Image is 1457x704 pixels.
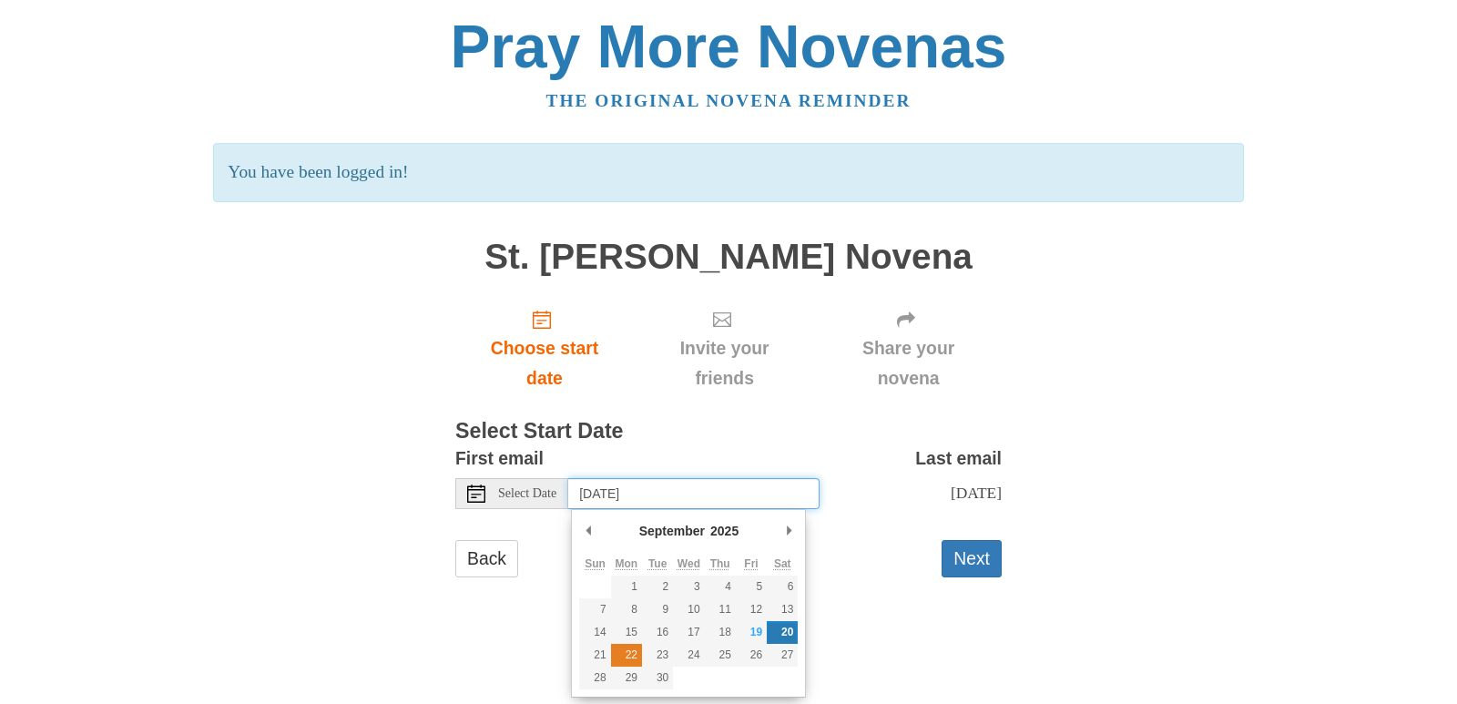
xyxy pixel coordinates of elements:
[774,557,791,570] abbr: Saturday
[451,13,1007,80] a: Pray More Novenas
[736,644,767,667] button: 26
[568,478,820,509] input: Use the arrow keys to pick a date
[767,598,798,621] button: 13
[736,576,767,598] button: 5
[455,420,1002,444] h3: Select Start Date
[705,576,736,598] button: 4
[705,621,736,644] button: 18
[455,540,518,577] a: Back
[652,333,797,393] span: Invite your friends
[455,294,634,403] a: Choose start date
[474,333,616,393] span: Choose start date
[673,598,704,621] button: 10
[455,444,544,474] label: First email
[705,644,736,667] button: 25
[678,557,700,570] abbr: Wednesday
[767,621,798,644] button: 20
[611,598,642,621] button: 8
[642,576,673,598] button: 2
[611,667,642,689] button: 29
[455,238,1002,277] h1: St. [PERSON_NAME] Novena
[736,621,767,644] button: 19
[616,557,638,570] abbr: Monday
[585,557,606,570] abbr: Sunday
[642,621,673,644] button: 16
[951,484,1002,502] span: [DATE]
[611,576,642,598] button: 1
[611,644,642,667] button: 22
[579,667,610,689] button: 28
[637,517,708,545] div: September
[673,576,704,598] button: 3
[673,644,704,667] button: 24
[648,557,667,570] abbr: Tuesday
[942,540,1002,577] button: Next
[579,621,610,644] button: 14
[710,557,730,570] abbr: Thursday
[767,576,798,598] button: 6
[708,517,741,545] div: 2025
[579,598,610,621] button: 7
[579,517,597,545] button: Previous Month
[744,557,758,570] abbr: Friday
[767,644,798,667] button: 27
[213,143,1243,202] p: You have been logged in!
[815,294,1002,403] div: Click "Next" to confirm your start date first.
[642,644,673,667] button: 23
[634,294,815,403] div: Click "Next" to confirm your start date first.
[579,644,610,667] button: 21
[546,91,912,110] a: The original novena reminder
[642,598,673,621] button: 9
[736,598,767,621] button: 12
[915,444,1002,474] label: Last email
[498,487,556,500] span: Select Date
[642,667,673,689] button: 30
[833,333,983,393] span: Share your novena
[611,621,642,644] button: 15
[779,517,798,545] button: Next Month
[705,598,736,621] button: 11
[673,621,704,644] button: 17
